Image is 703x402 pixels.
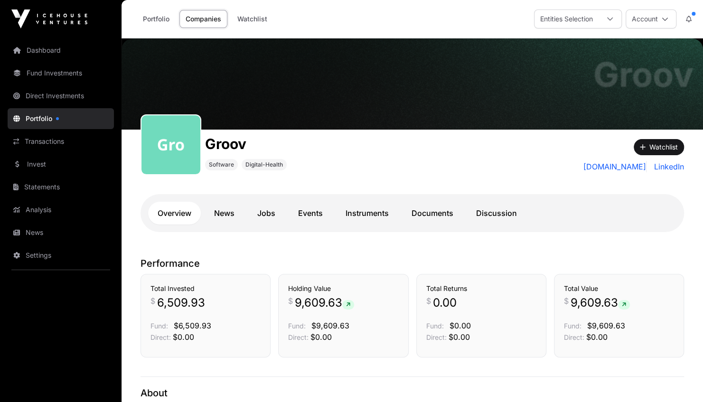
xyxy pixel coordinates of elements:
[248,202,285,224] a: Jobs
[564,284,674,293] h3: Total Value
[150,295,155,307] span: $
[426,284,536,293] h3: Total Returns
[564,322,581,330] span: Fund:
[467,202,526,224] a: Discussion
[173,332,194,342] span: $0.00
[426,333,447,341] span: Direct:
[288,322,306,330] span: Fund:
[450,321,471,330] span: $0.00
[148,202,676,224] nav: Tabs
[311,321,349,330] span: $9,609.63
[8,40,114,61] a: Dashboard
[8,85,114,106] a: Direct Investments
[289,202,332,224] a: Events
[634,139,684,155] button: Watchlist
[8,63,114,84] a: Fund Investments
[150,322,168,330] span: Fund:
[295,295,354,310] span: 9,609.63
[586,332,608,342] span: $0.00
[402,202,463,224] a: Documents
[157,295,205,310] span: 6,509.93
[174,321,211,330] span: $6,509.93
[141,257,684,270] p: Performance
[534,10,599,28] div: Entities Selection
[245,161,283,168] span: Digital-Health
[587,321,625,330] span: $9,609.63
[141,386,684,400] p: About
[150,284,261,293] h3: Total Invested
[8,154,114,175] a: Invest
[8,177,114,197] a: Statements
[11,9,87,28] img: Icehouse Ventures Logo
[288,284,398,293] h3: Holding Value
[288,333,309,341] span: Direct:
[564,333,584,341] span: Direct:
[8,131,114,152] a: Transactions
[122,38,703,130] img: Groov
[137,10,176,28] a: Portfolio
[8,108,114,129] a: Portfolio
[179,10,227,28] a: Companies
[8,245,114,266] a: Settings
[571,295,630,310] span: 9,609.63
[8,222,114,243] a: News
[231,10,273,28] a: Watchlist
[8,199,114,220] a: Analysis
[209,161,234,168] span: Software
[205,202,244,224] a: News
[310,332,332,342] span: $0.00
[433,295,457,310] span: 0.00
[449,332,470,342] span: $0.00
[205,135,287,152] h1: Groov
[656,356,703,402] iframe: Chat Widget
[593,57,694,92] h1: Groov
[426,295,431,307] span: $
[426,322,444,330] span: Fund:
[564,295,569,307] span: $
[150,333,171,341] span: Direct:
[145,119,197,170] img: groov177.png
[650,161,684,172] a: LinkedIn
[626,9,676,28] button: Account
[148,202,201,224] a: Overview
[336,202,398,224] a: Instruments
[583,161,647,172] a: [DOMAIN_NAME]
[288,295,293,307] span: $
